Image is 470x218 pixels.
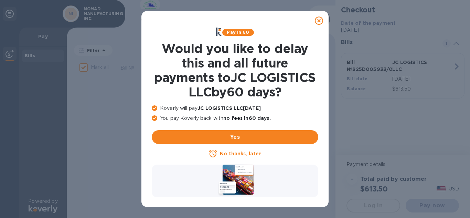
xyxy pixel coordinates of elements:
b: Pay in 60 [227,30,249,35]
span: Yes [157,133,313,141]
u: No thanks, later [220,151,261,156]
button: Yes [152,130,318,144]
h1: Would you like to delay this and all future payments to JC LOGISTICS LLC by 60 days ? [152,41,318,99]
p: You pay Koverly back with [152,115,318,122]
b: no fees in 60 days . [223,115,270,121]
p: Koverly will pay [152,105,318,112]
b: JC LOGISTICS LLC [DATE] [197,105,261,111]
